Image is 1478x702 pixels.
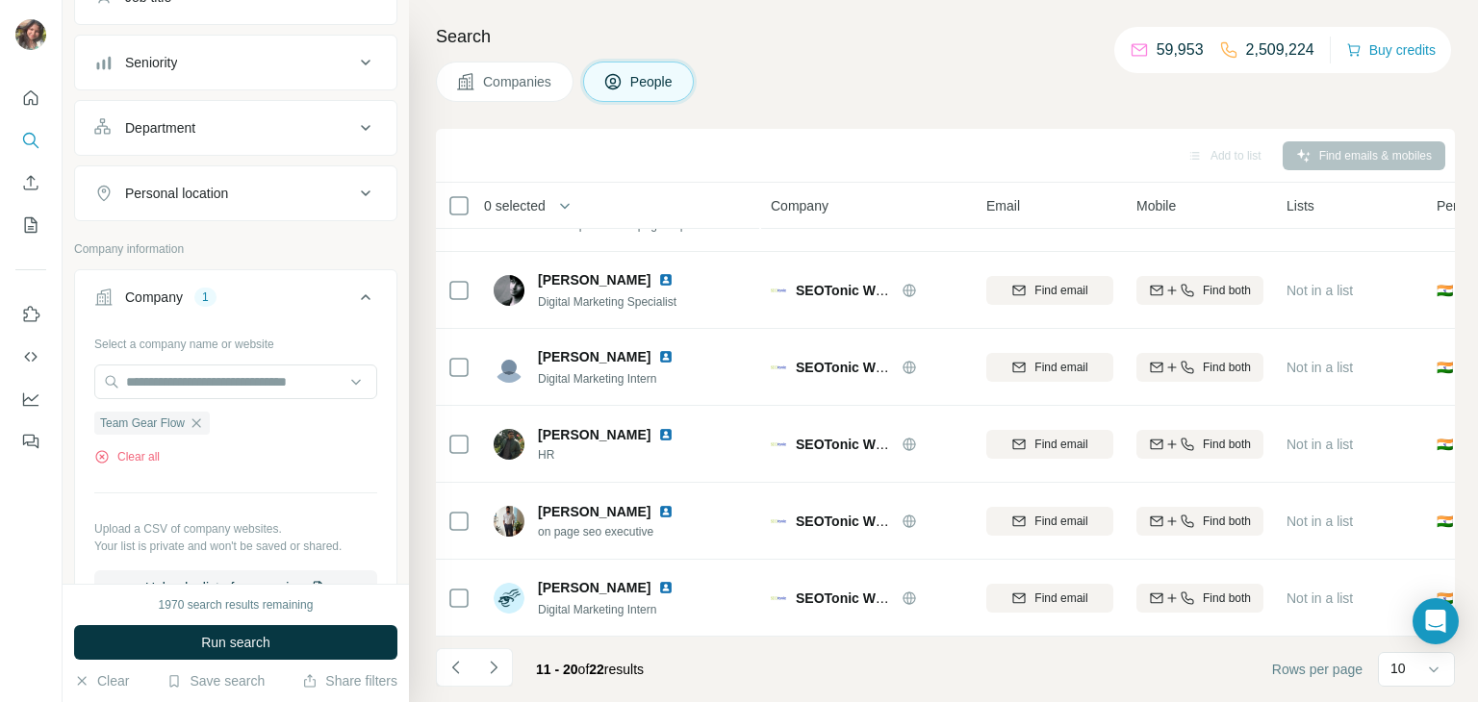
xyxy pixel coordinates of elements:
button: Quick start [15,81,46,115]
span: Not in a list [1287,283,1353,298]
button: Seniority [75,39,396,86]
span: Mobile [1136,196,1176,215]
span: [PERSON_NAME] [538,347,650,366]
span: results [536,662,644,677]
h4: Search [436,23,1455,50]
span: 0 selected [484,196,546,215]
div: Personal location [125,184,228,203]
p: 10 [1390,659,1406,678]
div: Seniority [125,53,177,72]
div: Company [125,288,183,307]
button: Find email [986,353,1113,382]
span: Company [771,196,828,215]
span: SEOTonic Web Solutions Pvt Ltd [796,514,1006,529]
span: Find email [1034,513,1087,530]
img: LinkedIn logo [658,580,674,595]
button: Enrich CSV [15,165,46,200]
span: 🇮🇳 [1437,358,1453,377]
span: Rows per page [1272,660,1363,679]
img: Logo of SEOTonic Web Solutions Pvt Ltd [771,514,786,529]
img: Logo of SEOTonic Web Solutions Pvt Ltd [771,360,786,375]
button: Feedback [15,424,46,459]
span: Digital Marketing Intern [538,603,656,616]
img: LinkedIn logo [658,504,674,519]
img: Avatar [494,429,524,460]
button: Department [75,105,396,151]
button: Search [15,123,46,158]
span: Email [986,196,1020,215]
span: Find email [1034,359,1087,376]
img: LinkedIn logo [658,427,674,442]
span: SEO Expert Sr. Off page Expert [538,218,701,232]
span: Not in a list [1287,360,1353,375]
p: Upload a CSV of company websites. [94,520,377,538]
span: Digital Marketing Intern [538,372,656,386]
div: Department [125,118,195,138]
button: Dashboard [15,382,46,416]
span: Find both [1203,436,1251,453]
span: Not in a list [1287,437,1353,452]
span: Not in a list [1287,514,1353,529]
span: Find email [1034,436,1087,453]
img: Avatar [15,19,46,50]
span: Run search [201,633,270,652]
span: People [630,72,675,91]
img: LinkedIn logo [658,349,674,364]
p: Company information [74,240,397,258]
button: Use Surfe on LinkedIn [15,297,46,332]
button: Buy credits [1346,37,1436,63]
div: 1970 search results remaining [159,596,314,614]
span: SEOTonic Web Solutions Pvt Ltd [796,360,1006,375]
span: 🇮🇳 [1437,589,1453,608]
span: 🇮🇳 [1437,281,1453,300]
button: Use Surfe API [15,339,46,374]
span: Digital Marketing Specialist [538,295,676,309]
span: 🇮🇳 [1437,512,1453,531]
img: Avatar [494,506,524,537]
span: 22 [589,662,604,677]
button: Personal location [75,170,396,216]
span: Companies [483,72,553,91]
button: Navigate to next page [474,648,513,687]
span: on page seo executive [538,523,697,540]
img: LinkedIn logo [658,272,674,288]
div: Open Intercom Messenger [1413,598,1459,644]
span: Find both [1203,589,1251,607]
button: Company1 [75,274,396,328]
button: Find email [986,430,1113,459]
span: Not in a list [1287,590,1353,606]
span: [PERSON_NAME] [538,270,650,289]
span: [PERSON_NAME] [538,425,650,444]
span: Find email [1034,589,1087,607]
button: Share filters [302,671,397,690]
span: Lists [1287,196,1314,215]
button: Clear [74,671,129,690]
span: Find email [1034,282,1087,299]
button: Save search [166,671,265,690]
p: Your list is private and won't be saved or shared. [94,538,377,555]
button: Clear all [94,448,160,465]
span: Find both [1203,282,1251,299]
div: 1 [194,288,217,306]
button: Find both [1136,430,1263,459]
img: Avatar [494,275,524,306]
span: of [578,662,590,677]
span: 11 - 20 [536,662,578,677]
img: Logo of SEOTonic Web Solutions Pvt Ltd [771,283,786,298]
button: Find both [1136,276,1263,305]
button: Find both [1136,507,1263,536]
button: Find both [1136,584,1263,613]
span: SEOTonic Web Solutions Pvt Ltd [796,437,1006,452]
p: 2,509,224 [1246,38,1314,62]
span: 🇮🇳 [1437,435,1453,454]
span: SEOTonic Web Solutions Pvt Ltd [796,590,1006,606]
button: Navigate to previous page [436,648,474,687]
button: Find email [986,276,1113,305]
div: Select a company name or website [94,328,377,353]
img: Avatar [494,583,524,614]
span: [PERSON_NAME] [538,578,650,597]
span: HR [538,446,697,464]
button: My lists [15,208,46,242]
span: SEOTonic Web Solutions Pvt Ltd [796,283,1006,298]
img: Avatar [494,352,524,383]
